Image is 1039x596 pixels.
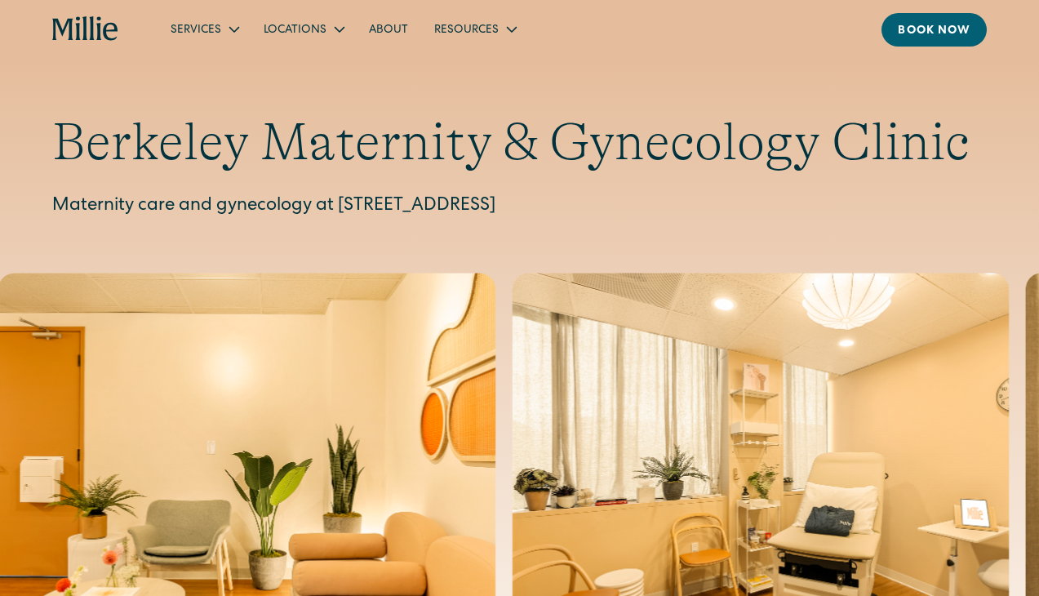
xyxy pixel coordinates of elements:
a: home [52,16,119,42]
div: Services [171,22,221,39]
p: Maternity care and gynecology at [STREET_ADDRESS] [52,193,987,220]
a: About [356,16,421,42]
div: Resources [434,22,499,39]
div: Services [158,16,251,42]
a: Book now [881,13,987,47]
h1: Berkeley Maternity & Gynecology Clinic [52,111,987,174]
div: Book now [898,23,970,40]
div: Resources [421,16,528,42]
div: Locations [264,22,326,39]
div: Locations [251,16,356,42]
